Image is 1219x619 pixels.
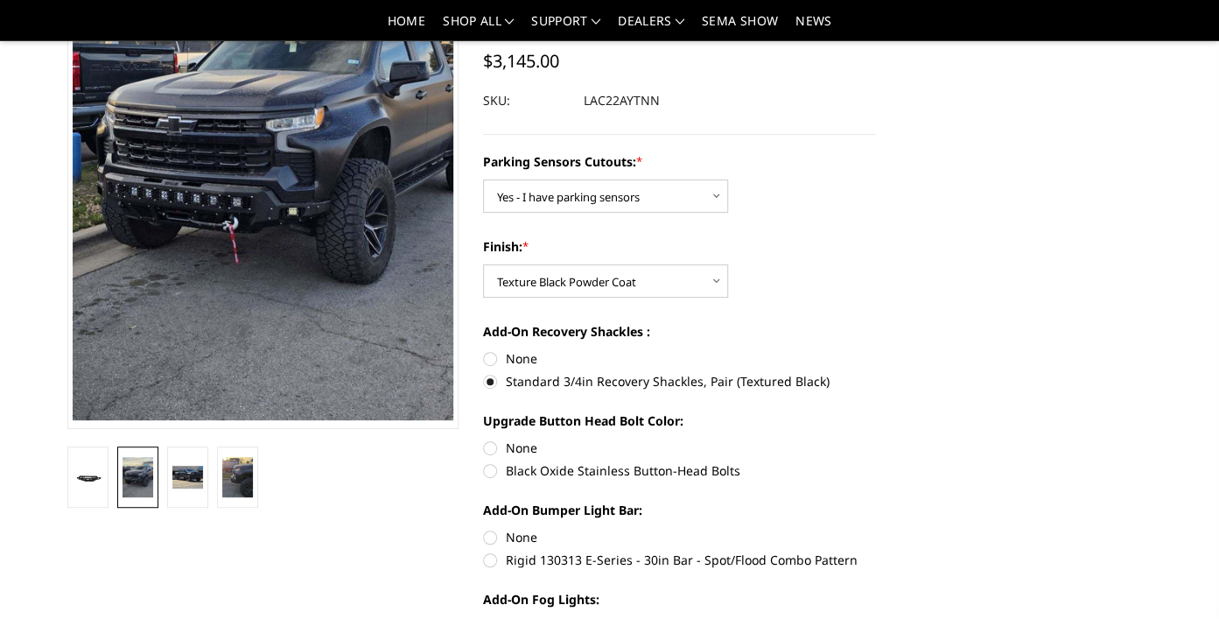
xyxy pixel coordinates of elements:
label: Upgrade Button Head Bolt Color: [483,411,875,430]
a: News [795,15,831,40]
label: Add-On Bumper Light Bar: [483,501,875,519]
dd: LAC22AYTNN [584,85,660,116]
span: $3,145.00 [483,49,559,73]
a: Support [531,15,600,40]
img: 2022-2025 Chevrolet Silverado 1500 - Freedom Series - Base Front Bumper (winch mount) [73,469,103,487]
a: SEMA Show [702,15,778,40]
img: 2022-2025 Chevrolet Silverado 1500 - Freedom Series - Base Front Bumper (winch mount) [172,466,203,489]
label: None [483,439,875,457]
label: Rigid 130313 E-Series - 30in Bar - Spot/Flood Combo Pattern [483,551,875,569]
a: Home [388,15,425,40]
label: Add-On Recovery Shackles : [483,322,875,341]
a: Dealers [618,15,684,40]
label: Black Oxide Stainless Button-Head Bolts [483,461,875,480]
img: 2022-2025 Chevrolet Silverado 1500 - Freedom Series - Base Front Bumper (winch mount) [222,457,253,498]
img: 2022-2025 Chevrolet Silverado 1500 - Freedom Series - Base Front Bumper (winch mount) [123,457,153,498]
label: Standard 3/4in Recovery Shackles, Pair (Textured Black) [483,372,875,390]
a: shop all [443,15,514,40]
label: Add-On Fog Lights: [483,590,875,608]
label: Finish: [483,237,875,256]
label: Parking Sensors Cutouts: [483,152,875,171]
label: None [483,528,875,546]
dt: SKU: [483,85,571,116]
label: None [483,349,875,368]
